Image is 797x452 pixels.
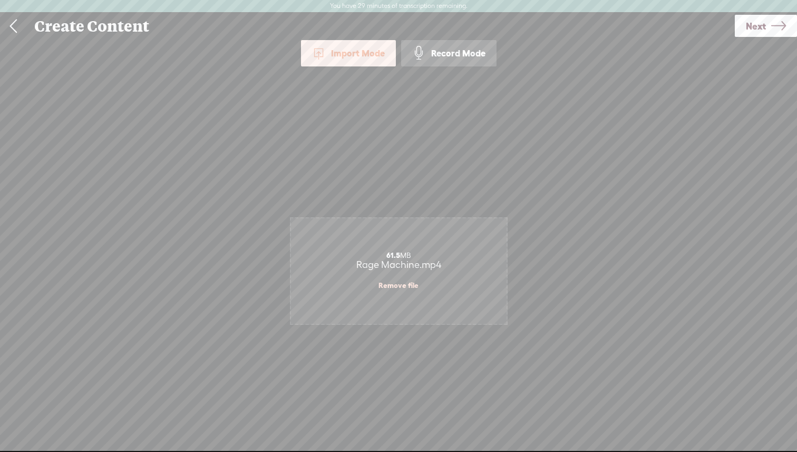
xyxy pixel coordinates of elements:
div: Import Mode [301,40,396,66]
strong: 61.5 [386,251,400,259]
span: Next [746,13,766,40]
span: MB [386,251,411,259]
div: Record Mode [401,40,497,66]
a: Remove file [378,281,419,290]
label: You have 29 minutes of transcription remaining. [330,2,468,11]
div: Create Content [27,13,735,40]
span: Rage Machine.mp4 [356,259,441,270]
